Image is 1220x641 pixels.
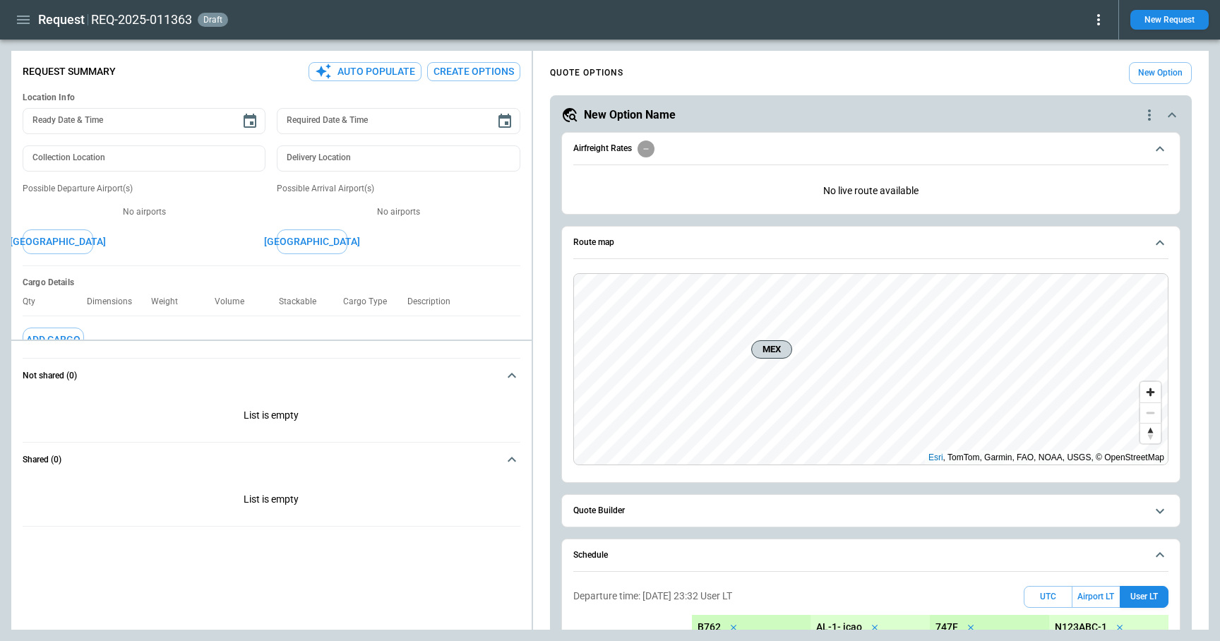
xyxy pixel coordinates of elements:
canvas: Map [574,274,1168,465]
p: No airports [23,206,265,218]
h6: Cargo Details [23,277,520,288]
button: Shared (0) [23,443,520,477]
p: Weight [151,296,189,307]
h5: New Option Name [584,107,676,123]
p: List is empty [23,393,520,442]
button: [GEOGRAPHIC_DATA] [277,229,347,254]
h6: Quote Builder [573,506,625,515]
a: Esri [928,453,943,462]
p: Qty [23,296,47,307]
button: Route map [573,227,1168,259]
button: Auto Populate [309,62,421,81]
p: Request Summary [23,66,116,78]
h6: Shared (0) [23,455,61,465]
p: 747F [935,621,958,633]
span: MEX [758,342,786,357]
p: Cargo Type [343,296,398,307]
p: Dimensions [87,296,143,307]
div: Airfreight Rates [573,174,1168,208]
button: Zoom out [1140,402,1161,423]
p: Volume [215,296,256,307]
h2: REQ-2025-011363 [91,11,192,28]
h6: Route map [573,238,614,247]
button: Add Cargo [23,328,84,352]
button: Zoom in [1140,382,1161,402]
button: Airfreight Rates [573,133,1168,165]
button: Airport LT [1072,586,1120,608]
p: AL-1- icao [816,621,862,633]
h6: Airfreight Rates [573,144,632,153]
button: Not shared (0) [23,359,520,393]
div: quote-option-actions [1141,107,1158,124]
p: Possible Departure Airport(s) [23,183,265,195]
p: Departure time: [DATE] 23:32 User LT [573,590,732,602]
button: Schedule [573,539,1168,572]
button: Reset bearing to north [1140,423,1161,443]
button: User LT [1120,586,1168,608]
div: Not shared (0) [23,477,520,526]
p: List is empty [23,477,520,526]
p: No airports [277,206,520,218]
button: Quote Builder [573,495,1168,527]
h6: Location Info [23,92,520,103]
button: Choose date [236,107,264,136]
h6: Schedule [573,551,608,560]
button: New Option Namequote-option-actions [561,107,1180,124]
div: Not shared (0) [23,393,520,442]
p: Description [407,296,462,307]
p: No live route available [573,174,1168,208]
div: , TomTom, Garmin, FAO, NOAA, USGS, © OpenStreetMap [928,450,1164,465]
h1: Request [38,11,85,28]
button: [GEOGRAPHIC_DATA] [23,229,93,254]
button: New Request [1130,10,1209,30]
button: Create Options [427,62,520,81]
button: UTC [1024,586,1072,608]
p: Possible Arrival Airport(s) [277,183,520,195]
span: draft [201,15,225,25]
h4: QUOTE OPTIONS [550,70,623,76]
button: Choose date [491,107,519,136]
p: N123ABC-1 [1055,621,1107,633]
div: Route map [573,273,1168,465]
p: Stackable [279,296,328,307]
p: B762 [698,621,721,633]
button: New Option [1129,62,1192,84]
h6: Not shared (0) [23,371,77,381]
